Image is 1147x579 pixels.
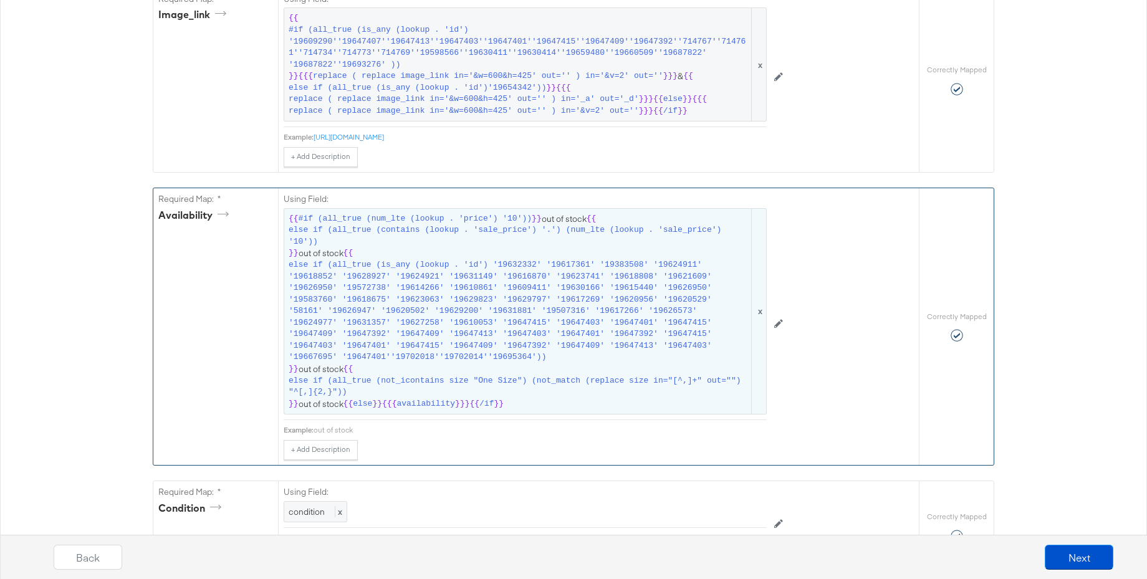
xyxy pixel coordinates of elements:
[587,213,597,225] span: {{
[494,398,504,410] span: }}
[343,398,353,410] span: {{
[284,132,314,142] div: Example:
[284,147,358,167] button: + Add Description
[284,193,767,205] label: Using Field:
[284,425,314,435] div: Example:
[289,82,546,94] span: else if (all_true (is_any (lookup . 'id')'19654342'))
[335,506,342,517] span: x
[284,486,767,498] label: Using Field:
[382,398,396,410] span: {{{
[653,93,663,105] span: {{
[532,213,542,225] span: }}
[927,512,987,522] label: Correctly Mapped
[927,65,987,75] label: Correctly Mapped
[663,93,683,105] span: else
[663,70,678,82] span: }}}
[289,375,749,398] span: else if (all_true (not_icontains size "One Size") (not_match (replace size in="[^,]+" out="") "^[...
[289,105,639,117] span: replace ( replace image_link in='&w=600&h=425' out='' ) in='&v=2' out=''
[289,70,299,82] span: }}
[289,259,749,363] span: else if (all_true (is_any (lookup . 'id') '19632332' '19617361' '19383508' '19624911' '19618852' ...
[639,93,653,105] span: }}}
[353,398,372,410] span: else
[1045,545,1113,570] button: Next
[314,132,384,141] a: [URL][DOMAIN_NAME]
[751,209,766,414] span: x
[546,82,556,94] span: }}
[158,501,226,515] div: condition
[927,312,987,322] label: Correctly Mapped
[678,105,688,117] span: }}
[693,93,707,105] span: {{{
[343,363,353,375] span: {{
[313,70,663,82] span: replace ( replace image_link in='&w=600&h=425' out='' ) in='&v=2' out=''
[289,398,299,410] span: }}
[158,7,231,22] div: image_link
[289,93,639,105] span: replace ( replace image_link in='&w=600&h=425' out='' ) in='_a' out='_d'
[299,213,532,225] span: #if (all_true (num_lte (lookup . 'price') '10'))
[289,247,299,259] span: }}
[54,545,122,570] button: Back
[289,24,749,70] span: #if (all_true (is_any (lookup . 'id') '19609290''19647407''19647413''19647403''19647401''19647415...
[289,12,762,117] span: &
[751,8,766,121] span: x
[299,70,313,82] span: {{{
[314,425,767,435] div: out of stock
[289,224,749,247] span: else if (all_true (contains (lookup . 'sale_price') '.') (num_lte (lookup . 'sale_price') '10'))
[639,105,653,117] span: }}}
[479,398,494,410] span: /if
[289,213,299,225] span: {{
[343,247,353,259] span: {{
[158,193,273,205] label: Required Map: *
[158,486,273,498] label: Required Map: *
[284,440,358,460] button: + Add Description
[289,506,325,517] span: condition
[289,363,299,375] span: }}
[683,93,693,105] span: }}
[469,398,479,410] span: {{
[455,398,469,410] span: }}}
[289,213,762,410] span: out of stock out of stock out of stock out of stock
[556,82,570,94] span: {{{
[683,70,693,82] span: {{
[396,398,455,410] span: availability
[158,208,233,223] div: availability
[372,398,382,410] span: }}
[289,12,299,24] span: {{
[653,105,663,117] span: {{
[663,105,678,117] span: /if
